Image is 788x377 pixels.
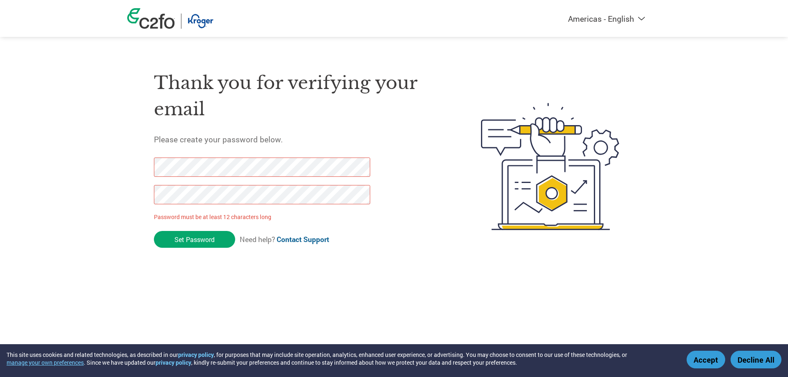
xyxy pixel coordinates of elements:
[7,351,675,366] div: This site uses cookies and related technologies, as described in our , for purposes that may incl...
[154,134,442,144] h5: Please create your password below.
[240,235,329,244] span: Need help?
[7,359,84,366] button: manage your own preferences
[154,212,373,221] p: Password must be at least 12 characters long
[731,351,781,368] button: Decline All
[154,231,235,248] input: Set Password
[188,14,213,29] img: Kroger
[154,70,442,123] h1: Thank you for verifying your email
[127,8,175,29] img: c2fo logo
[687,351,725,368] button: Accept
[277,235,329,244] a: Contact Support
[156,359,191,366] a: privacy policy
[178,351,214,359] a: privacy policy
[466,58,635,275] img: create-password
